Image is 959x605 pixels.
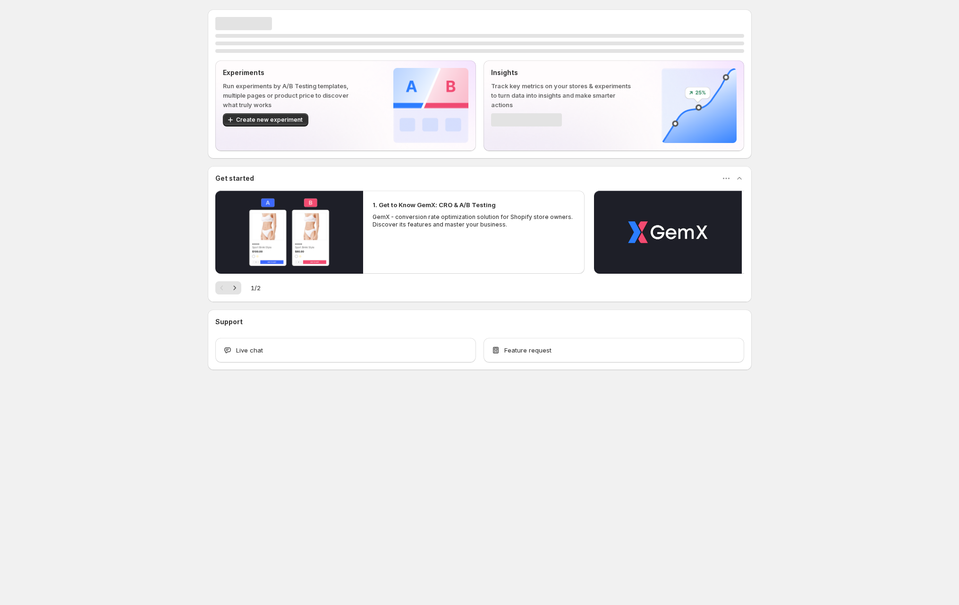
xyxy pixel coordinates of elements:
[236,345,263,355] span: Live chat
[393,68,468,143] img: Experiments
[662,68,737,143] img: Insights
[251,283,261,293] span: 1 / 2
[236,116,303,124] span: Create new experiment
[223,81,363,109] p: Run experiments by A/B Testing templates, multiple pages or product price to discover what truly ...
[594,191,742,274] button: Play video
[373,213,576,228] p: GemX - conversion rate optimization solution for Shopify store owners. Discover its features and ...
[223,113,308,126] button: Create new experiment
[215,191,363,274] button: Play video
[373,200,496,210] h2: 1. Get to Know GemX: CRO & A/B Testing
[228,281,241,294] button: Next
[491,68,631,77] p: Insights
[491,81,631,109] p: Track key metrics on your stores & experiments to turn data into insights and make smarter actions
[223,68,363,77] p: Experiments
[215,281,241,294] nav: Pagination
[504,345,552,355] span: Feature request
[215,317,243,327] h3: Support
[215,174,254,183] h3: Get started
